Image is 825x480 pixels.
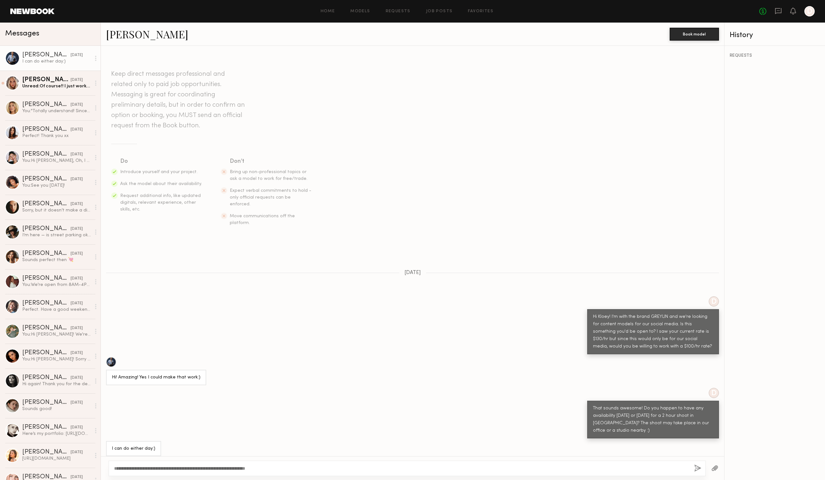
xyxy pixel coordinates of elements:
span: Move communications off the platform. [230,214,295,225]
div: REQUESTS [730,54,820,58]
div: [DATE] [71,276,83,282]
div: Hi! Amazing! Yes I could make that work:) [112,374,200,381]
div: I’m here — is street parking okay? [22,232,91,238]
div: [DATE] [71,77,83,83]
div: You: "Totally understand! Since our brand has monthly shoots, would you be able to join the casti... [22,108,91,114]
div: [PERSON_NAME] [22,201,71,207]
div: [DATE] [71,449,83,456]
a: Home [321,9,335,14]
div: Perfect! Thank you xx [22,133,91,139]
div: Don’t [230,157,312,166]
span: Ask the model about their availability. [120,182,202,186]
div: You: Hi [PERSON_NAME]! We're currently casting models for a Spring shoot on either [DATE] or 24th... [22,331,91,338]
div: [DATE] [71,350,83,356]
div: You: See you [DATE]! [22,182,91,189]
div: Perfect. Have a good weekend! [22,307,91,313]
span: Request additional info, like updated digitals, relevant experience, other skills, etc. [120,194,201,211]
div: [PERSON_NAME] [22,300,71,307]
div: Do [120,157,203,166]
div: [PERSON_NAME] [22,52,71,58]
span: [DATE] [404,270,421,276]
div: You: We're open from 8AM-4PM! [22,282,91,288]
div: Sounds good! [22,406,91,412]
div: [DATE] [71,300,83,307]
div: Hi Kloey! I'm with the brand GREYLIN and we're looking for content models for our social media. I... [593,313,713,350]
div: [PERSON_NAME] [22,176,71,182]
div: [PERSON_NAME] [22,151,71,158]
header: Keep direct messages professional and related only to paid job opportunities. Messaging is great ... [111,69,247,131]
div: Unread: Of course!! I just worked out my schedule coming up and it looks like i’ll be flying back... [22,83,91,89]
div: I can do either day:) [22,58,91,64]
a: Book model [670,31,719,36]
div: [URL][DOMAIN_NAME] [22,456,91,462]
div: [DATE] [71,325,83,331]
div: [DATE] [71,176,83,182]
div: Sorry, but it doesn’t make a difference to me whether it’s for a catalog or social media. my mini... [22,207,91,213]
div: [DATE] [71,251,83,257]
a: D [804,6,815,16]
div: [DATE] [71,102,83,108]
div: You: Hi [PERSON_NAME], Oh, I see! In that case, would you be able to come in for a casting [DATE]... [22,158,91,164]
div: [PERSON_NAME] [22,275,71,282]
div: [DATE] [71,52,83,58]
div: Sounds perfect then 💘 [22,257,91,263]
div: Here’s my portfolio: [URL][DOMAIN_NAME] [22,431,91,437]
div: I can do either day:) [112,445,155,453]
div: [PERSON_NAME] [22,375,71,381]
div: [PERSON_NAME] [22,226,71,232]
div: History [730,32,820,39]
div: [PERSON_NAME] [22,424,71,431]
div: [DATE] [71,400,83,406]
div: [PERSON_NAME] [22,449,71,456]
div: [PERSON_NAME] [22,126,71,133]
a: Requests [386,9,411,14]
div: You: Hi [PERSON_NAME]! Sorry we never had the chance to reach back to you. We're currently castin... [22,356,91,362]
a: Favorites [468,9,493,14]
div: That sounds awesome! Do you happen to have any availability [DATE] or [DATE] for a 2 hour shoot i... [593,405,713,435]
span: Expect verbal commitments to hold - only official requests can be enforced. [230,189,311,206]
span: Introduce yourself and your project. [120,170,198,174]
a: Job Posts [426,9,453,14]
div: [DATE] [71,425,83,431]
span: Bring up non-professional topics or ask a model to work for free/trade. [230,170,307,181]
div: [PERSON_NAME] [22,102,71,108]
span: Messages [5,30,39,37]
div: [PERSON_NAME] [22,399,71,406]
a: [PERSON_NAME] [106,27,188,41]
div: [DATE] [71,375,83,381]
div: [DATE] [71,226,83,232]
button: Book model [670,28,719,41]
div: [PERSON_NAME] [22,77,71,83]
div: [PERSON_NAME] [22,250,71,257]
a: Models [350,9,370,14]
div: [PERSON_NAME] [22,325,71,331]
div: [DATE] [71,152,83,158]
div: [PERSON_NAME] [22,350,71,356]
div: [DATE] [71,201,83,207]
div: Hi again! Thank you for the details. My hourly rate is $150 for minimum of 4 hours per day. Pleas... [22,381,91,387]
div: [DATE] [71,127,83,133]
